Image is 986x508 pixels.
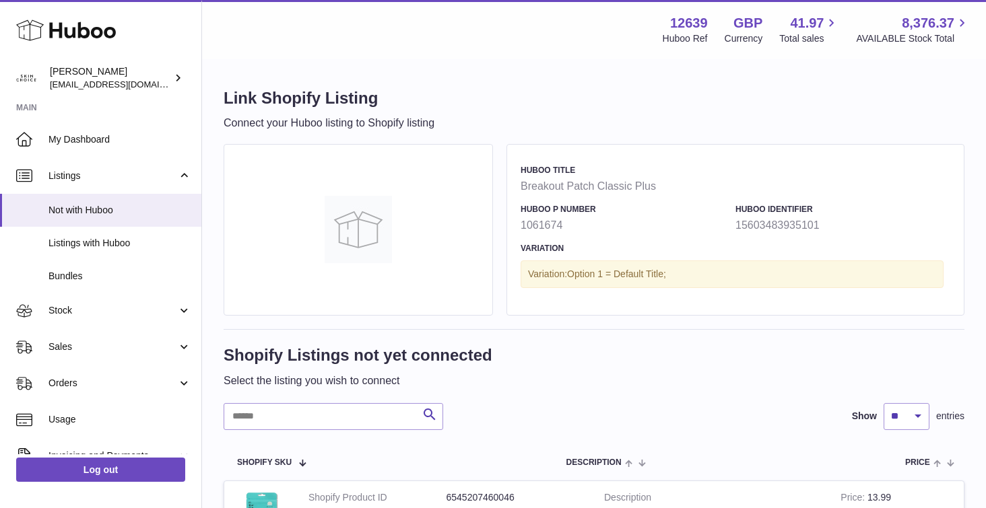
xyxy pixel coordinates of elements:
p: Connect your Huboo listing to Shopify listing [224,116,434,131]
strong: Description [604,491,820,507]
h1: Shopify Listings not yet connected [224,344,492,366]
span: Usage [48,413,191,426]
img: admin@skinchoice.com [16,68,36,88]
span: entries [936,410,964,423]
span: Not with Huboo [48,204,191,217]
strong: GBP [733,14,762,32]
p: Select the listing you wish to connect [224,373,492,388]
strong: 15603483935101 [735,218,944,233]
span: AVAILABLE Stock Total [856,32,970,45]
img: Breakout Patch Classic Plus [325,196,392,263]
span: Invoicing and Payments [48,449,177,462]
span: 8,376.37 [902,14,954,32]
h4: Variation [521,243,944,254]
div: Huboo Ref [663,32,708,45]
span: Price [905,458,930,467]
span: [EMAIL_ADDRESS][DOMAIN_NAME] [50,79,198,89]
h4: Huboo Identifier [735,204,944,215]
span: Stock [48,304,177,317]
span: Total sales [779,32,839,45]
div: Currency [725,32,763,45]
a: Log out [16,458,185,482]
span: Bundles [48,270,191,283]
a: 8,376.37 AVAILABLE Stock Total [856,14,970,45]
strong: Breakout Patch Classic Plus [521,179,944,194]
span: 13.99 [867,492,891,503]
h4: Huboo Title [521,165,944,176]
dt: Shopify Product ID [308,491,447,504]
dd: 6545207460046 [447,491,585,504]
span: Listings with Huboo [48,237,191,250]
a: 41.97 Total sales [779,14,839,45]
strong: 1061674 [521,218,729,233]
span: Sales [48,340,177,353]
h1: Link Shopify Listing [224,87,434,109]
span: Description [566,458,622,467]
label: Show [852,410,877,423]
strong: Price [841,492,867,506]
span: Option 1 = Default Title; [567,268,666,279]
div: Variation: [521,260,944,288]
span: Shopify SKU [237,458,292,467]
strong: 12639 [670,14,708,32]
span: My Dashboard [48,133,191,146]
div: [PERSON_NAME] [50,65,171,91]
h4: Huboo P number [521,204,729,215]
span: Orders [48,377,177,390]
span: Listings [48,170,177,182]
span: 41.97 [790,14,824,32]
